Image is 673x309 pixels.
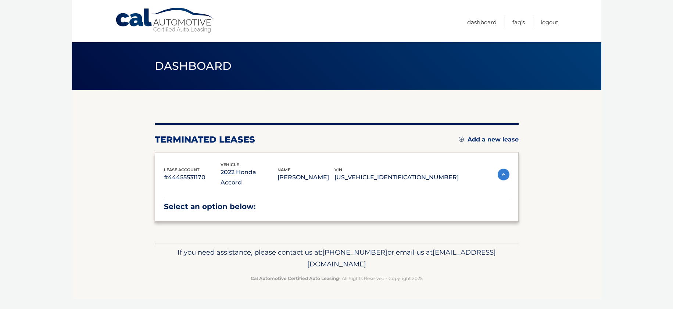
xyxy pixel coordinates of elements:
p: If you need assistance, please contact us at: or email us at [160,247,514,270]
span: name [278,167,290,172]
a: Add a new lease [459,136,519,143]
img: accordion-active.svg [498,169,509,180]
p: Select an option below: [164,200,509,213]
span: vin [334,167,342,172]
h2: terminated leases [155,134,255,145]
span: lease account [164,167,200,172]
p: #44455531170 [164,172,221,183]
a: Dashboard [467,16,497,28]
p: - All Rights Reserved - Copyright 2025 [160,274,514,282]
p: 2022 Honda Accord [221,167,278,188]
span: Dashboard [155,59,232,73]
a: Cal Automotive [115,7,214,33]
img: add.svg [459,137,464,142]
span: vehicle [221,162,239,167]
p: [PERSON_NAME] [278,172,334,183]
a: Logout [541,16,558,28]
p: [US_VEHICLE_IDENTIFICATION_NUMBER] [334,172,459,183]
a: FAQ's [512,16,525,28]
span: [PHONE_NUMBER] [322,248,387,256]
strong: Cal Automotive Certified Auto Leasing [251,276,339,281]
